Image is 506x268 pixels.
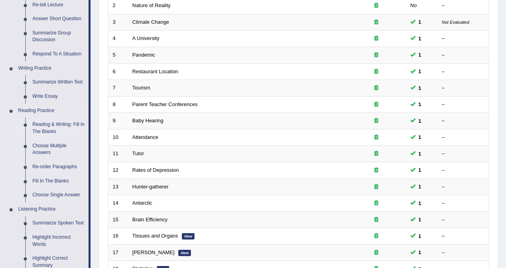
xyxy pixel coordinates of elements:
div: – [442,35,485,42]
td: 15 [108,211,128,228]
div: – [442,183,485,191]
span: You can still take this question [415,248,425,257]
span: You can still take this question [415,199,425,207]
div: – [442,84,485,92]
td: 4 [108,30,128,47]
div: – [442,167,485,174]
div: Exam occurring question [351,232,402,240]
a: Respond To A Situation [29,47,89,61]
a: Reading Practice [15,104,89,118]
a: Write Essay [29,89,89,104]
span: You can still take this question [415,166,425,174]
a: Antarctic [132,200,153,206]
div: Exam occurring question [351,216,402,224]
a: Rates of Depression [132,167,179,173]
span: You can still take this question [415,232,425,240]
span: You can still take this question [415,84,425,92]
div: – [442,232,485,240]
a: Parent Teacher Conferences [132,101,198,107]
span: You can still take this question [415,100,425,108]
a: Climate Change [132,19,169,25]
div: – [442,117,485,125]
div: – [442,2,485,10]
em: New [182,233,194,239]
td: 3 [108,14,128,30]
td: 17 [108,244,128,261]
a: Baby Hearing [132,118,164,124]
td: 16 [108,228,128,245]
td: 8 [108,96,128,113]
span: You can still take this question [415,150,425,158]
div: Exam occurring question [351,183,402,191]
a: Tutor [132,150,144,156]
td: 13 [108,179,128,195]
span: You can still take this question [415,34,425,43]
div: – [442,134,485,141]
a: Brain Efficiency [132,217,168,222]
a: Attendance [132,134,159,140]
span: You can still take this question [415,67,425,76]
div: Exam occurring question [351,101,402,108]
a: Choose Multiple Answers [29,139,89,160]
div: Exam occurring question [351,84,402,92]
span: You can still take this question [415,182,425,191]
a: Summarize Written Text [29,75,89,89]
div: – [442,68,485,76]
div: Exam occurring question [351,2,402,10]
span: You can still take this question [415,215,425,224]
a: Highlight Incorrect Words [29,230,89,251]
div: – [442,249,485,257]
div: Exam occurring question [351,200,402,207]
td: 14 [108,195,128,212]
small: Not Evaluated [442,20,469,25]
span: You can still take this question [415,133,425,141]
div: Exam occurring question [351,134,402,141]
span: You can still take this question [415,51,425,59]
a: Hunter-gatherer [132,184,169,190]
a: Tourism [132,85,151,91]
div: Exam occurring question [351,249,402,257]
td: 10 [108,129,128,146]
a: Writing Practice [15,61,89,76]
a: A University [132,35,160,41]
em: New [178,250,191,256]
a: Answer Short Question [29,12,89,26]
div: Exam occurring question [351,167,402,174]
span: You can still take this question [415,117,425,125]
td: 6 [108,63,128,80]
td: 9 [108,113,128,129]
div: Exam occurring question [351,35,402,42]
div: – [442,51,485,59]
a: [PERSON_NAME] [132,249,175,255]
em: No [410,2,417,8]
div: Exam occurring question [351,117,402,125]
td: 11 [108,146,128,162]
a: Choose Single Answer [29,188,89,202]
a: Summarize Group Discussion [29,26,89,47]
td: 12 [108,162,128,179]
td: 7 [108,80,128,97]
a: Listening Practice [15,202,89,217]
span: You can still take this question [415,18,425,26]
a: Reading & Writing: Fill In The Blanks [29,118,89,139]
div: – [442,150,485,158]
td: 5 [108,47,128,64]
div: – [442,216,485,224]
div: – [442,101,485,108]
div: Exam occurring question [351,150,402,158]
a: Nature of Reality [132,2,171,8]
a: Summarize Spoken Text [29,216,89,230]
div: Exam occurring question [351,19,402,26]
a: Re-order Paragraphs [29,160,89,174]
a: Restaurant Location [132,68,178,74]
div: Exam occurring question [351,68,402,76]
div: Exam occurring question [351,51,402,59]
a: Pandemic [132,52,155,58]
div: – [442,200,485,207]
a: Tissues and Organs [132,233,178,239]
a: Fill In The Blanks [29,174,89,188]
